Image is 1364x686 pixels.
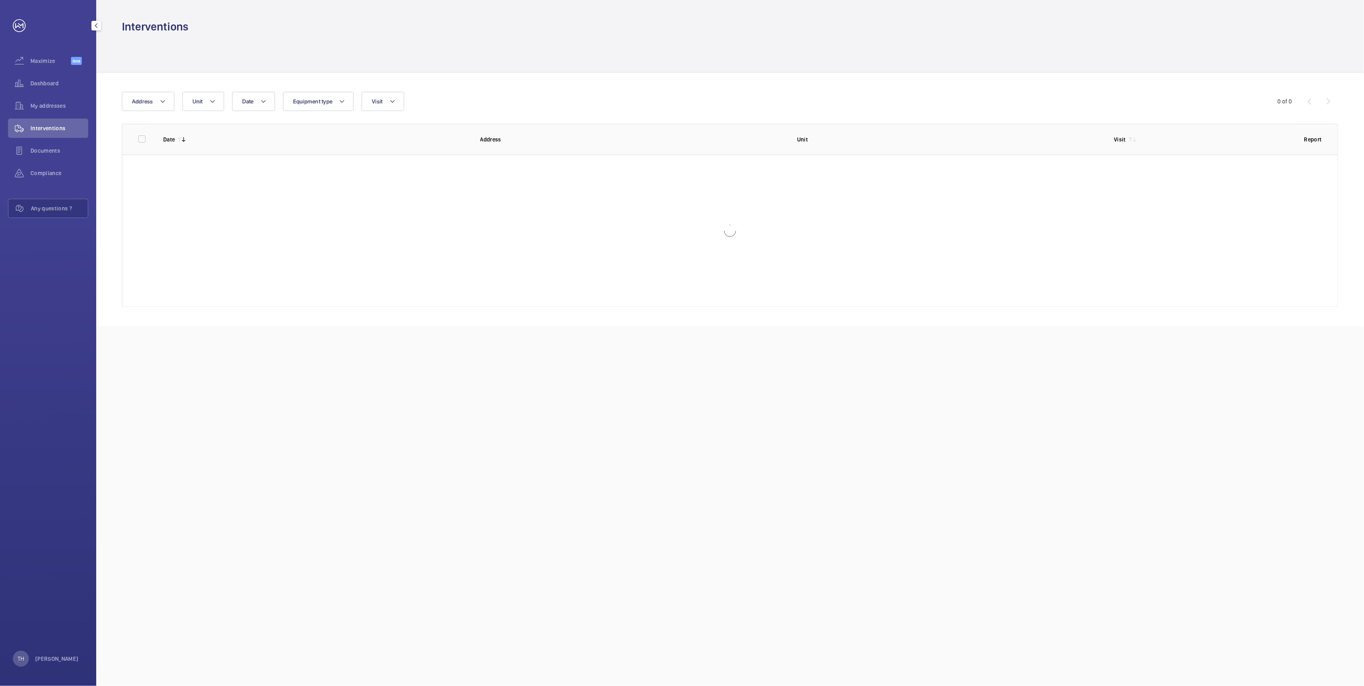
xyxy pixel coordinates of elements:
[30,169,88,177] span: Compliance
[283,92,354,111] button: Equipment type
[30,79,88,87] span: Dashboard
[1278,97,1292,105] div: 0 of 0
[293,98,333,105] span: Equipment type
[372,98,382,105] span: Visit
[30,102,88,110] span: My addresses
[232,92,275,111] button: Date
[163,135,175,143] p: Date
[1304,135,1322,143] p: Report
[1114,135,1126,143] p: Visit
[362,92,404,111] button: Visit
[182,92,224,111] button: Unit
[480,135,785,143] p: Address
[30,147,88,155] span: Documents
[31,204,88,212] span: Any questions ?
[35,655,79,663] p: [PERSON_NAME]
[18,655,24,663] p: TH
[192,98,203,105] span: Unit
[122,92,174,111] button: Address
[797,135,1101,143] p: Unit
[71,57,82,65] span: Beta
[242,98,254,105] span: Date
[132,98,153,105] span: Address
[30,124,88,132] span: Interventions
[122,19,188,34] h1: Interventions
[30,57,71,65] span: Maximize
